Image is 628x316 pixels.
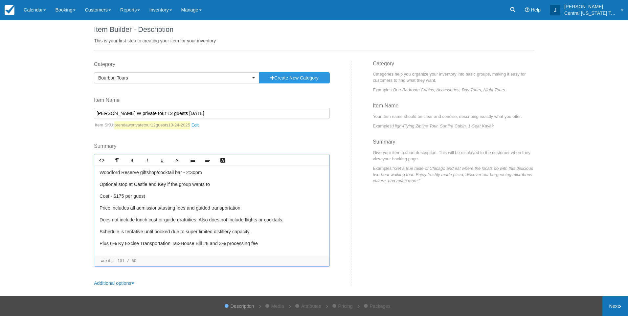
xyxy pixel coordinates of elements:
label: Item Name [94,97,330,104]
span: Bourbon Tours [98,75,251,81]
i: Help [525,8,529,12]
a: brendawprivatetour12guests10-24-2025 [114,121,201,129]
p: Optional stop at Castle and Key if the group wants to [100,181,324,188]
a: HTML [94,155,109,166]
input: Enter a new Item Name [94,108,330,119]
p: Your item name should be clear and concise, describing exactly what you offer. [373,113,534,120]
h3: Item Name [373,103,534,113]
div: J [550,5,560,15]
em: High-Flying Zipline Tour, Sunfire Cabin, 1-Seat Kayak [393,124,494,128]
span: Help [531,7,541,12]
h3: Summary [373,139,534,149]
label: Summary [94,143,330,150]
a: Text Color [215,155,230,166]
p: This is your first step to creating your item for your inventory [94,37,534,44]
li: words: 101 / 60 [98,259,140,264]
a: Pricing [335,296,356,316]
em: One-Bedroom Cabins, Accessories, Day Tours, Night Tours [393,87,505,92]
button: Create New Category [259,72,330,83]
a: Additional options [94,281,134,286]
a: Underline [155,155,170,166]
a: Format [109,155,124,166]
h3: Category [373,61,534,71]
h1: Item Builder - Description [94,26,534,34]
p: Woodford Reserve giftshop/cocktail bar - 2:30pm [100,169,324,176]
p: Plus 6% Ky Excise Transportation Tax-House Bill #8 and 3% processing fee [100,240,324,247]
p: [PERSON_NAME] [564,3,617,10]
a: Italic [140,155,155,166]
p: Item SKU: [94,121,330,129]
a: Align [200,155,215,166]
button: Bourbon Tours [94,72,259,83]
p: Give your item a short description. This will be displayed to the customer when they view your bo... [373,149,534,162]
p: Central [US_STATE] Tours [564,10,617,16]
p: Categories help you organize your inventory into basic groups, making it easy for customers to fi... [373,71,534,83]
label: Category [94,61,330,68]
a: Create Item - Description [227,296,258,316]
a: Packages [367,296,394,316]
a: Lists [185,155,200,166]
p: Schedule is tentative until booked due to super limited distillery capacity. [100,228,324,236]
p: Examples: [373,165,534,184]
p: Examples: [373,123,534,129]
p: Does not include lunch cost or guide gratuities. Also does not include flights or cocktails. [100,216,324,224]
em: “Get a true taste of Chicago and eat where the locals do with this delicious two-hour walking tou... [373,166,533,183]
a: Attributes [298,296,325,316]
a: Next [602,296,628,316]
img: checkfront-main-nav-mini-logo.png [5,5,14,15]
a: Strikethrough [170,155,185,166]
a: Media [268,296,287,316]
a: Bold [124,155,140,166]
p: Examples: [373,87,534,93]
p: Cost - $175 per guest [100,193,324,200]
p: Price includes all admissions/tasting fees and guided transportation. [100,205,324,212]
